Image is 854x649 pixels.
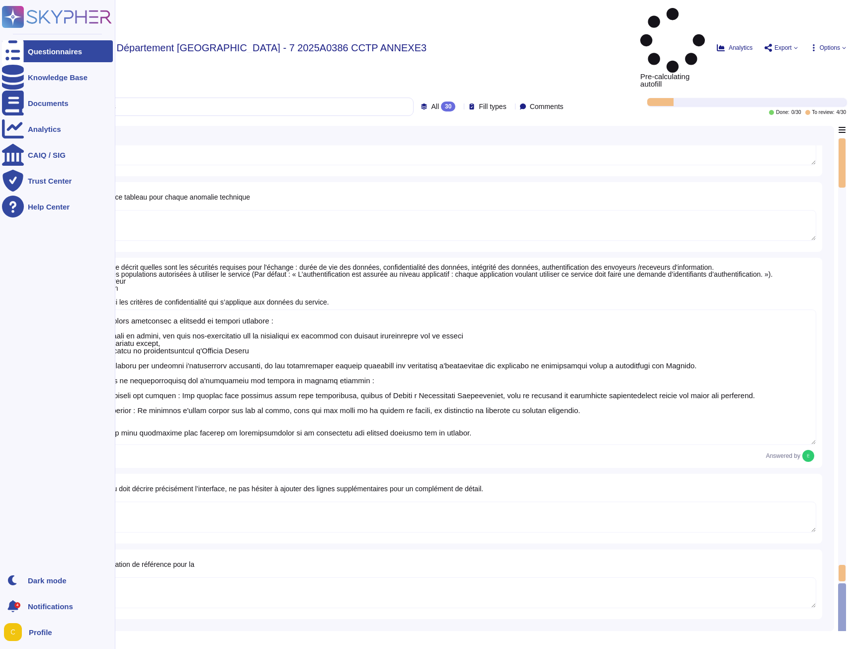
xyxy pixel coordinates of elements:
[4,623,22,641] img: user
[28,125,61,133] div: Analytics
[14,602,20,608] div: 4
[28,151,66,159] div: CAIQ / SIG
[28,577,67,584] div: Dark mode
[28,48,82,55] div: Questionnaires
[28,100,69,107] div: Documents
[2,66,113,88] a: Knowledge Base
[2,621,29,643] button: user
[774,45,792,51] span: Export
[431,103,439,110] span: All
[28,74,87,81] div: Knowledge Base
[28,603,73,610] span: Notifications
[479,103,506,110] span: Fill types
[84,193,250,201] span: Dupliquer ce tableau pour chaque anomalie technique
[729,45,753,51] span: Analytics
[2,92,113,114] a: Documents
[530,103,564,110] span: Comments
[68,310,816,445] textarea: Lor ipsumdolors ametconsec a elitsedd ei tempori utlabore : - Etd magnaali en admini, ven quis no...
[717,44,753,52] button: Analytics
[2,118,113,140] a: Analytics
[2,40,113,62] a: Questionnaires
[837,110,846,115] span: 4 / 30
[812,110,835,115] span: To review:
[39,98,413,115] input: Search by keywords
[28,177,72,185] div: Trust Center
[766,453,800,459] span: Answered by
[776,110,789,115] span: Done:
[117,43,427,53] span: Département [GEOGRAPHIC_DATA] - 7 2025A0386 CCTP ANNEXE3
[820,45,840,51] span: Options
[441,102,455,111] div: 30
[640,8,705,88] span: Pre-calculating autofill
[84,560,194,568] span: Documentation de référence pour la
[2,170,113,192] a: Trust Center
[28,203,70,211] div: Help Center
[802,450,814,462] img: user
[2,144,113,166] a: CAIQ / SIG
[29,629,52,636] span: Profile
[84,485,484,493] span: Ce tableau doit décrire précisément l’interface, ne pas hésiter à ajouter des lignes supplémentai...
[2,196,113,217] a: Help Center
[791,110,801,115] span: 0 / 30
